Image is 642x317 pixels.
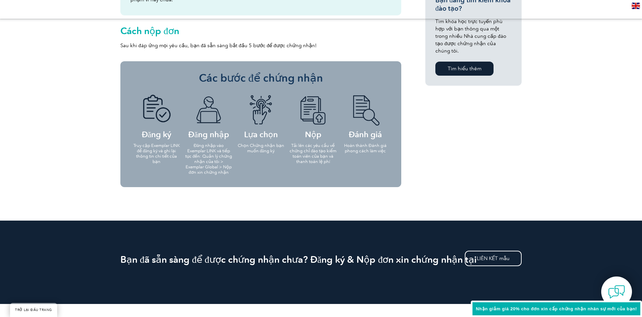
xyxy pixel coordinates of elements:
[347,95,384,126] img: icon-blue-doc-search.png
[305,130,321,139] font: Nộp
[242,95,279,126] img: icon-blue-finger-button.png
[238,143,284,153] font: Chọn Chứng nhận bạn muốn đăng ký
[435,62,494,76] a: Tìm hiểu thêm
[448,66,481,72] font: Tìm hiểu thêm
[465,251,522,266] a: LIÊN KẾT mẫu
[138,95,175,126] img: icon-blue-doc-tick.png
[477,255,510,261] font: LIÊN KẾT mẫu
[142,130,172,139] font: Đăng ký
[244,130,278,139] font: Lựa chọn
[608,284,625,300] img: contact-chat.png
[120,254,477,265] font: Bạn đã sẵn sàng để được chứng nhận chưa? Đăng ký & Nộp đơn xin chứng nhận tại
[10,303,57,317] a: TRỞ LẠI ĐẦU TRANG
[188,130,229,139] font: Đăng nhập
[435,18,506,54] font: Tìm khóa học trực tuyến phù hợp với bạn thông qua một trong nhiều Nhà cung cấp đào tạo được chứng...
[185,143,232,175] font: Đăng nhập vào Exemplar LINK và tiếp tục đến: Quản lý chứng nhận của tôi > Exemplar Global > Nộp đ...
[120,25,179,36] font: Cách nộp đơn
[133,143,180,164] font: Truy cập Exemplar LINK để đăng ký và ghi lại thông tin chi tiết của bạn
[190,95,227,126] img: icon-blue-laptop-male.png
[15,308,52,312] font: TRỞ LẠI ĐẦU TRANG
[344,143,387,153] font: Hoàn thành Đánh giá phong cách làm việc
[290,143,337,164] font: Tải lên các yêu cầu về chứng chỉ đào tạo kiểm toán viên của bạn và thanh toán lệ phí
[295,95,331,126] img: icon-blue-doc-arrow.png
[120,43,317,49] font: Sau khi đáp ứng mọi yêu cầu, bạn đã sẵn sàng bắt đầu 5 bước để được chứng nhận!
[349,130,382,139] font: Đánh giá
[476,306,637,311] font: Nhận giảm giá 20% cho đơn xin cấp chứng nhận nhân sự mới của bạn!
[199,71,323,84] font: Các bước để chứng nhận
